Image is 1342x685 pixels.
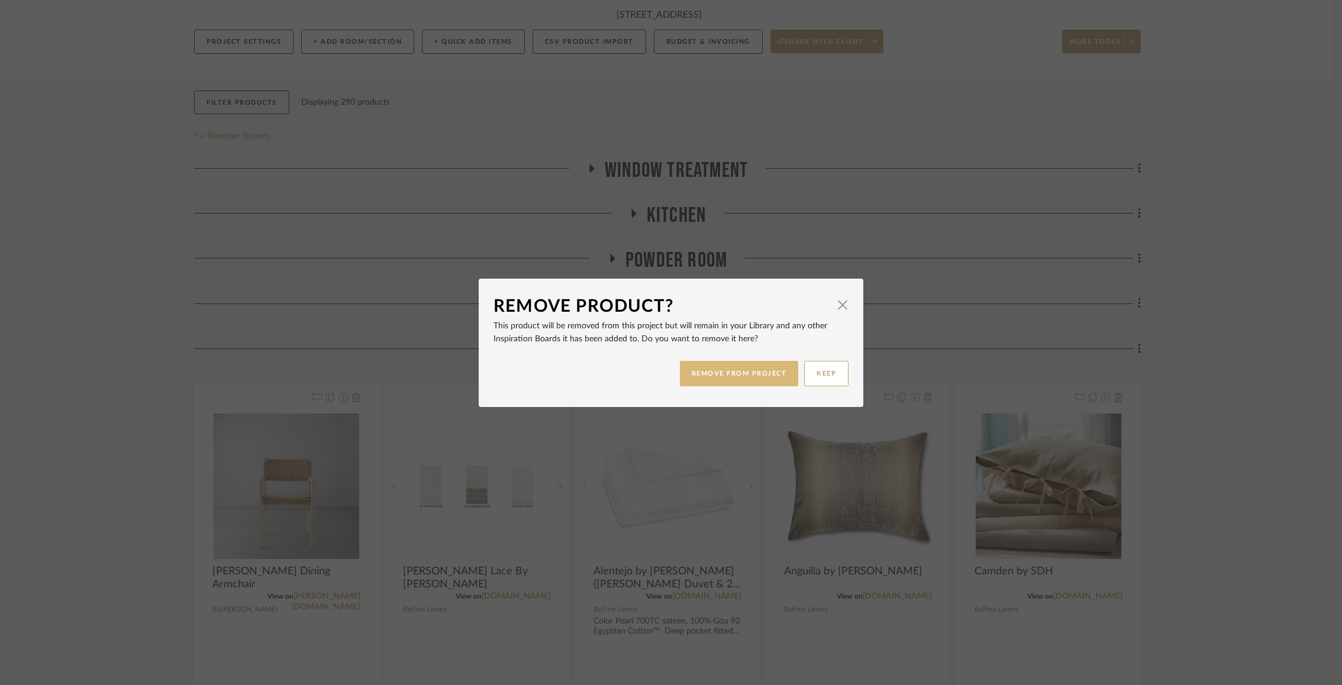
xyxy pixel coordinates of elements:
button: KEEP [804,361,849,386]
button: REMOVE FROM PROJECT [680,361,799,386]
p: This product will be removed from this project but will remain in your Library and any other Insp... [493,319,849,345]
dialog-header: Remove Product? [493,293,849,319]
div: Remove Product? [493,293,831,319]
button: Close [831,293,854,317]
